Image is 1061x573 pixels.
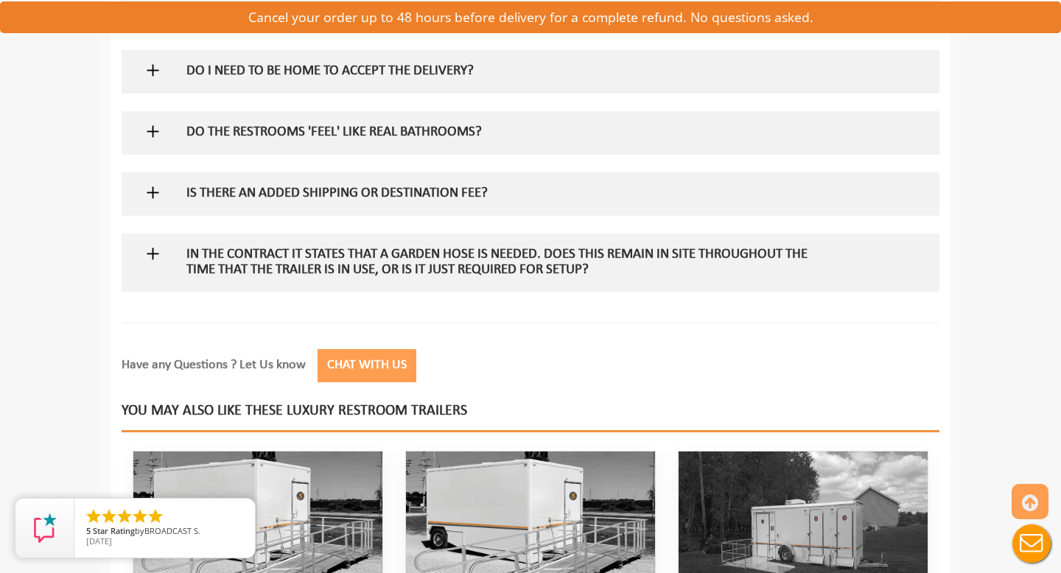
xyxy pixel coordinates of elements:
[186,64,827,80] h5: DO I NEED TO BE HOME TO ACCEPT THE DELIVERY?
[186,186,827,202] h5: IS THERE AN ADDED SHIPPING OR DESTINATION FEE?
[144,122,162,141] img: plus icon sign
[318,349,416,382] button: Chat with Us
[144,245,162,263] img: plus icon sign
[122,349,861,390] p: Have any Questions ? Let Us know
[86,525,91,536] span: 5
[30,513,60,543] img: Review Rating
[93,525,135,536] span: Star Rating
[85,507,102,525] li: 
[1002,514,1061,573] button: Live Chat
[144,61,162,80] img: plus icon sign
[144,525,200,536] span: BROADCAST S.
[186,125,827,141] h5: DO THE RESTROOMS 'FEEL' LIKE REAL BATHROOMS?
[186,247,827,278] h5: In the contract it states that a garden hose is needed. Does this remain in site throughout the t...
[144,183,162,202] img: plus icon sign
[100,507,118,525] li: 
[86,527,243,537] span: by
[122,403,939,432] h2: You may also like these luxury restroom trailers
[131,507,149,525] li: 
[147,507,164,525] li: 
[86,535,112,546] span: [DATE]
[116,507,133,525] li: 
